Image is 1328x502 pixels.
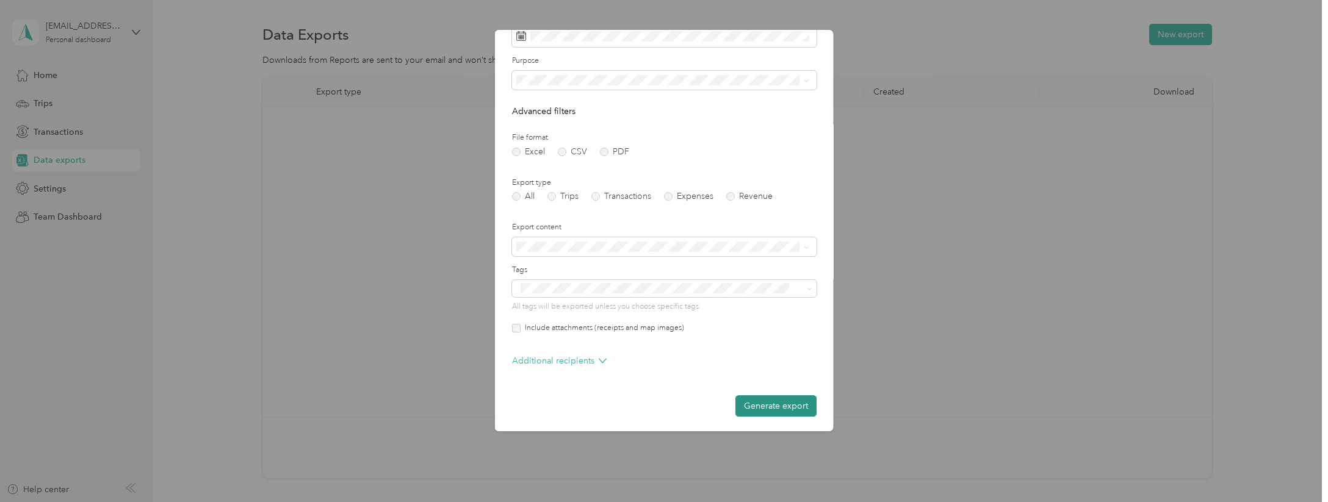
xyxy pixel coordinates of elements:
label: Excel [512,148,545,156]
label: All [512,192,535,201]
iframe: Everlance-gr Chat Button Frame [1260,434,1328,502]
label: Include attachments (receipts and map images) [521,323,684,334]
p: Advanced filters [512,105,817,118]
label: Trips [547,192,579,201]
label: File format [512,132,817,143]
label: Export type [512,177,817,188]
label: Revenue [726,192,773,201]
p: Additional recipients [512,354,607,367]
label: PDF [600,148,629,156]
label: CSV [558,148,587,156]
label: Tags [512,265,817,276]
label: Expenses [664,192,713,201]
button: Generate export [735,395,817,417]
label: Transactions [591,192,651,201]
p: All tags will be exported unless you choose specific tags. [512,301,817,312]
label: Purpose [512,56,817,66]
label: Export content [512,222,817,233]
